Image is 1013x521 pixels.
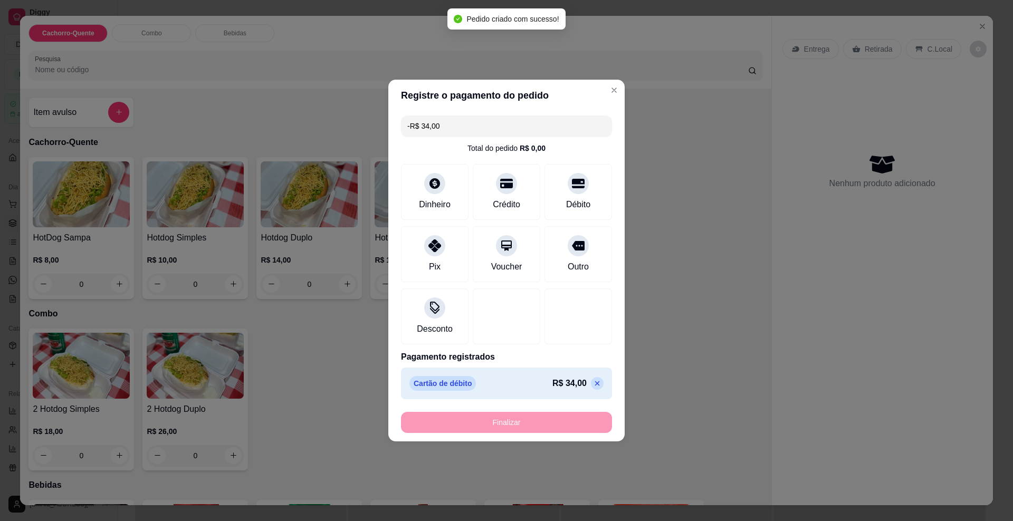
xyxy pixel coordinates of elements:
p: R$ 34,00 [552,377,587,390]
input: Ex.: hambúrguer de cordeiro [407,115,606,137]
div: Pix [429,260,441,273]
div: Dinheiro [419,198,451,211]
div: Voucher [491,260,522,273]
p: Cartão de débito [409,376,476,391]
div: Outro [568,260,589,273]
span: Pedido criado com sucesso! [466,15,559,23]
header: Registre o pagamento do pedido [388,80,625,111]
div: R$ 0,00 [520,143,546,153]
p: Pagamento registrados [401,351,612,363]
div: Crédito [493,198,520,211]
div: Débito [566,198,590,211]
button: Close [606,82,623,99]
div: Total do pedido [467,143,546,153]
span: check-circle [454,15,462,23]
div: Desconto [417,323,453,335]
